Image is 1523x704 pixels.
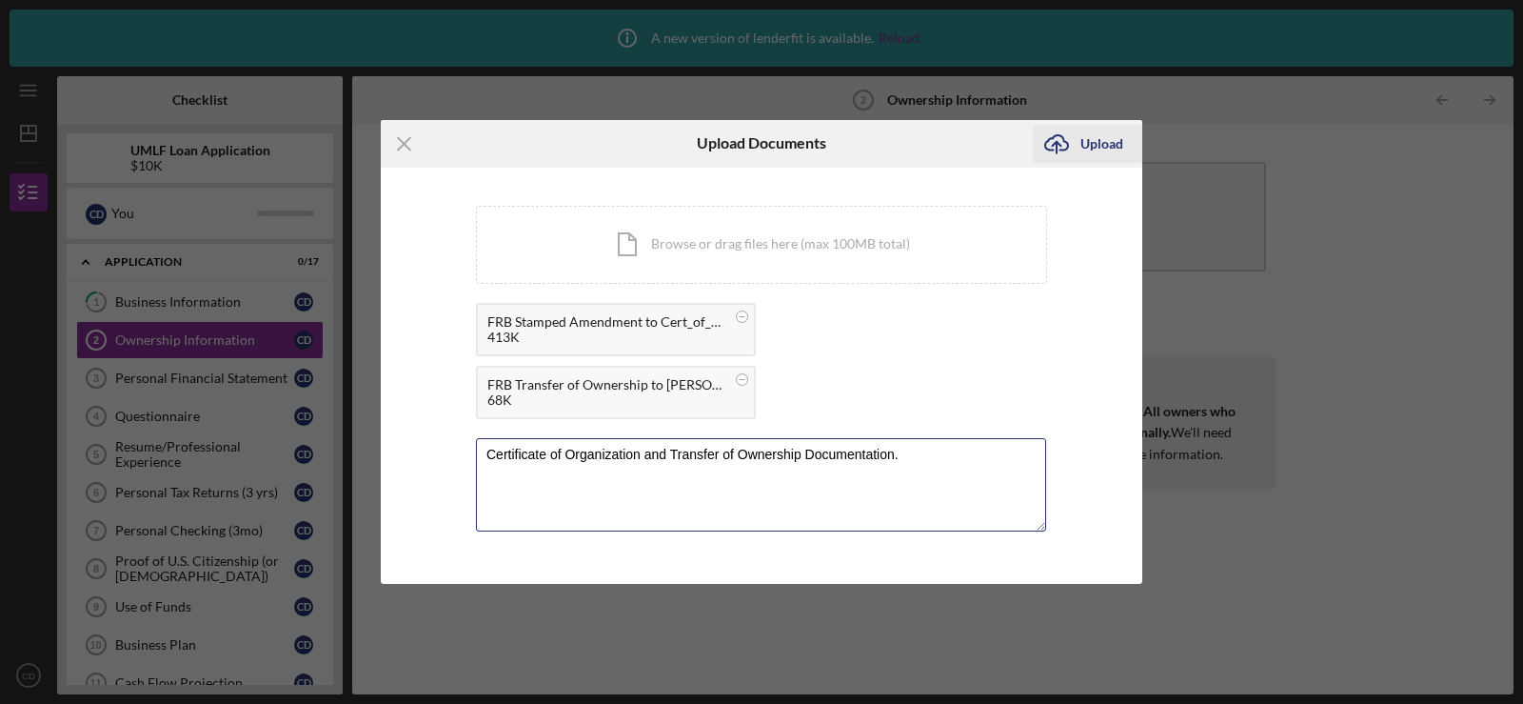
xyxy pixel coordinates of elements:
[487,392,725,408] div: 68K
[476,438,1046,532] textarea: Certificate of Organization and Transfer of Ownership Documentation.
[1080,125,1123,163] div: Upload
[697,134,826,151] h6: Upload Documents
[487,314,725,330] div: FRB Stamped Amendment to Cert_of_Org_[DATE].pdf
[487,330,725,345] div: 413K
[1033,125,1142,163] button: Upload
[487,377,725,392] div: FRB Transfer of Ownership to [PERSON_NAME] 60%.pdf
